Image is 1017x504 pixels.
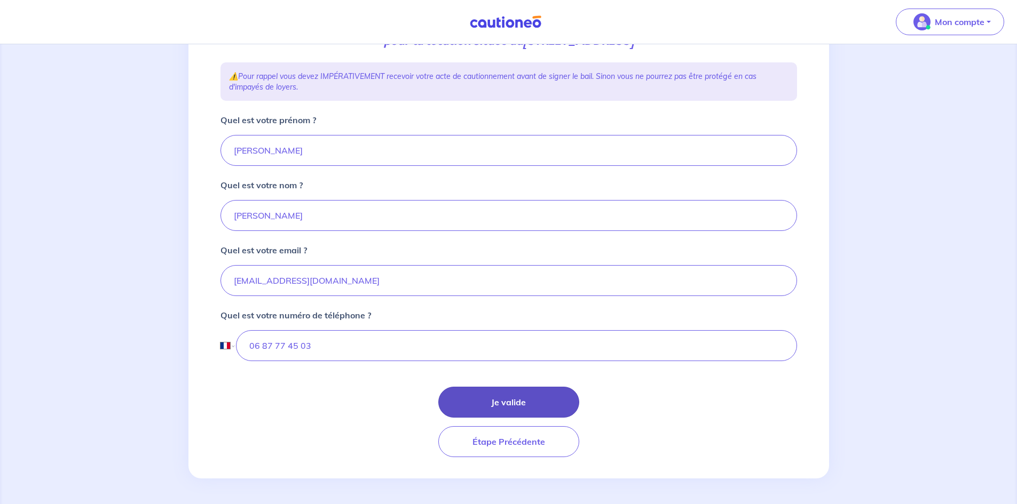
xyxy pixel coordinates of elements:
img: Cautioneo [466,15,546,29]
p: Quel est votre email ? [220,244,307,257]
p: Quel est votre prénom ? [220,114,316,126]
p: Quel est votre nom ? [220,179,303,191]
em: Pour rappel vous devez IMPÉRATIVEMENT recevoir votre acte de cautionnement avant de signer le bai... [229,71,756,92]
img: illu_account_valid_menu.svg [913,13,931,30]
button: Je valide [438,387,579,418]
button: Étape Précédente [438,426,579,457]
p: ⚠️ [229,71,789,92]
input: Duteuil [220,200,797,231]
p: Quel est votre numéro de téléphone ? [220,309,371,322]
input: 06 90 67 45 34 [236,330,797,361]
p: Mon compte [935,15,984,28]
input: Daniel [220,135,797,166]
button: illu_account_valid_menu.svgMon compte [896,9,1004,35]
input: email.placeholder [220,265,797,296]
